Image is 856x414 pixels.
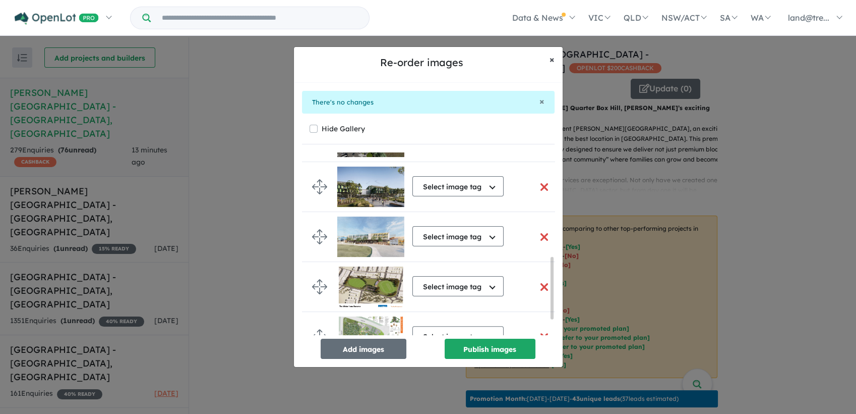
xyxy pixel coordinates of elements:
span: land@tre... [788,13,829,23]
img: Nelson%20Quarter%20Estate%20-%20Box%20Hill___1755057668.jpg [337,317,404,357]
button: Add images [321,339,406,359]
button: Select image tag [412,326,504,346]
img: drag.svg [312,329,327,344]
img: Nelson%20Quarter%20Estate%20-%20Box%20Hill___1755042968.jpg [337,267,404,307]
img: Nelson%20Quarter%20Estate%20-%20Box%20Hill___1755041151.jpg [337,217,404,257]
input: Try estate name, suburb, builder or developer [153,7,367,29]
span: × [539,95,544,107]
img: drag.svg [312,179,327,194]
button: Select image tag [412,226,504,246]
img: drag.svg [312,279,327,294]
img: Openlot PRO Logo White [15,12,99,25]
span: × [549,54,555,65]
button: Close [539,97,544,106]
button: Publish images [445,339,535,359]
img: Nelson%20Quarter%20Estate%20-%20Box%20Hill___1755041097.jpg [337,167,404,207]
button: Select image tag [412,176,504,196]
h5: Re-order images [302,55,541,70]
div: There's no changes [302,91,555,114]
button: Select image tag [412,276,504,296]
label: Hide Gallery [322,122,365,136]
img: drag.svg [312,229,327,244]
